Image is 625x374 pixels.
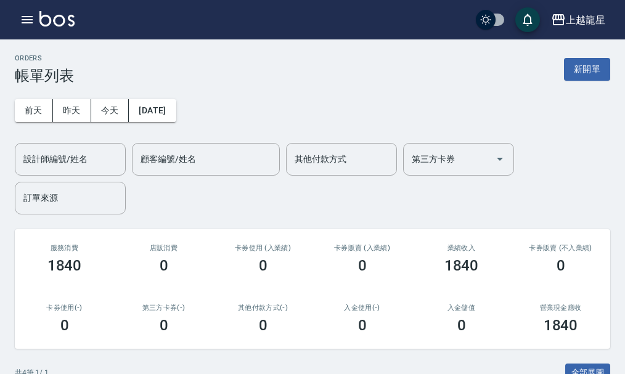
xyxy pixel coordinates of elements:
h3: 0 [60,317,69,334]
h3: 0 [358,257,367,274]
h3: 0 [259,317,268,334]
h3: 0 [557,257,565,274]
h2: 其他付款方式(-) [228,304,298,312]
h2: 卡券使用(-) [30,304,99,312]
h3: 服務消費 [30,244,99,252]
h2: ORDERS [15,54,74,62]
h2: 入金儲值 [427,304,496,312]
h3: 0 [160,257,168,274]
button: Open [490,149,510,169]
button: 新開單 [564,58,610,81]
h2: 卡券販賣 (不入業績) [526,244,595,252]
h2: 入金使用(-) [327,304,397,312]
h2: 營業現金應收 [526,304,595,312]
button: save [515,7,540,32]
button: 今天 [91,99,129,122]
button: 昨天 [53,99,91,122]
h2: 第三方卡券(-) [129,304,198,312]
h3: 帳單列表 [15,67,74,84]
h3: 0 [160,317,168,334]
button: 上越龍星 [546,7,610,33]
h3: 0 [358,317,367,334]
div: 上越龍星 [566,12,605,28]
button: 前天 [15,99,53,122]
h3: 1840 [444,257,479,274]
h2: 業績收入 [427,244,496,252]
button: [DATE] [129,99,176,122]
a: 新開單 [564,63,610,75]
h2: 卡券販賣 (入業績) [327,244,397,252]
img: Logo [39,11,75,26]
h2: 卡券使用 (入業績) [228,244,298,252]
h2: 店販消費 [129,244,198,252]
h3: 1840 [544,317,578,334]
h3: 1840 [47,257,82,274]
h3: 0 [457,317,466,334]
h3: 0 [259,257,268,274]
